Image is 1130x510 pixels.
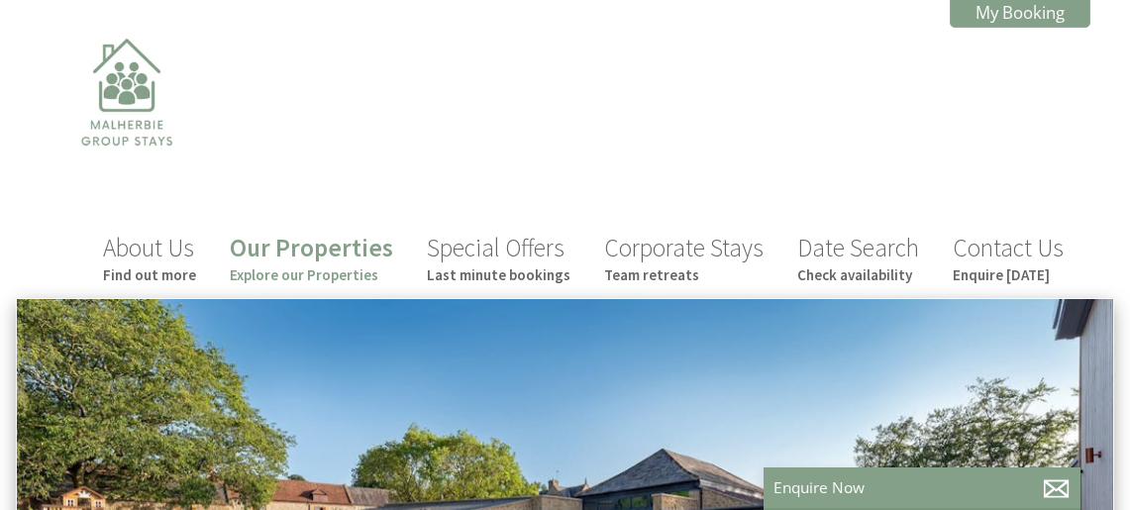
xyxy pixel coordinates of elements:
small: Find out more [103,265,196,284]
a: About UsFind out more [103,232,196,284]
small: Enquire [DATE] [953,265,1064,284]
p: Enquire Now [773,477,1071,498]
small: Team retreats [604,265,764,284]
a: Our PropertiesExplore our Properties [230,232,393,284]
a: Special OffersLast minute bookings [427,232,570,284]
small: Check availability [797,265,919,284]
a: Corporate StaysTeam retreats [604,232,764,284]
a: Date SearchCheck availability [797,232,919,284]
a: Contact UsEnquire [DATE] [953,232,1064,284]
img: Malherbie Group Stays [28,26,226,224]
small: Explore our Properties [230,265,393,284]
small: Last minute bookings [427,265,570,284]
